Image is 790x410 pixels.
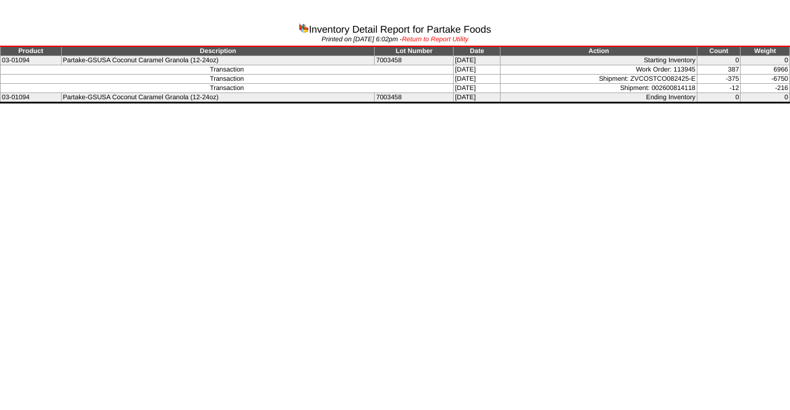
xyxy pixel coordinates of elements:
td: 03-01094 [1,93,62,103]
td: Ending Inventory [501,93,697,103]
td: 0 [741,56,790,65]
td: 0 [697,93,741,103]
td: Transaction [1,84,454,93]
td: Partake-GSUSA Coconut Caramel Granola (12-24oz) [61,93,375,103]
td: [DATE] [454,56,501,65]
img: graph.gif [299,23,309,33]
td: [DATE] [454,93,501,103]
td: 7003458 [375,93,454,103]
td: -216 [741,84,790,93]
td: Date [454,46,501,56]
td: Description [61,46,375,56]
td: 6966 [741,65,790,75]
td: -12 [697,84,741,93]
td: 0 [741,93,790,103]
td: -6750 [741,75,790,84]
td: Weight [741,46,790,56]
td: Action [501,46,697,56]
td: 387 [697,65,741,75]
td: Count [697,46,741,56]
td: Transaction [1,65,454,75]
td: Lot Number [375,46,454,56]
td: Shipment: 002600814118 [501,84,697,93]
td: Shipment: ZVCOSTCO082425-E [501,75,697,84]
td: Work Order: 113945 [501,65,697,75]
td: 0 [697,56,741,65]
a: Return to Report Utility [402,36,468,43]
td: -375 [697,75,741,84]
td: 03-01094 [1,56,62,65]
td: [DATE] [454,84,501,93]
td: Product [1,46,62,56]
td: Transaction [1,75,454,84]
td: Partake-GSUSA Coconut Caramel Granola (12-24oz) [61,56,375,65]
td: Starting Inventory [501,56,697,65]
td: [DATE] [454,75,501,84]
td: 7003458 [375,56,454,65]
td: [DATE] [454,65,501,75]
